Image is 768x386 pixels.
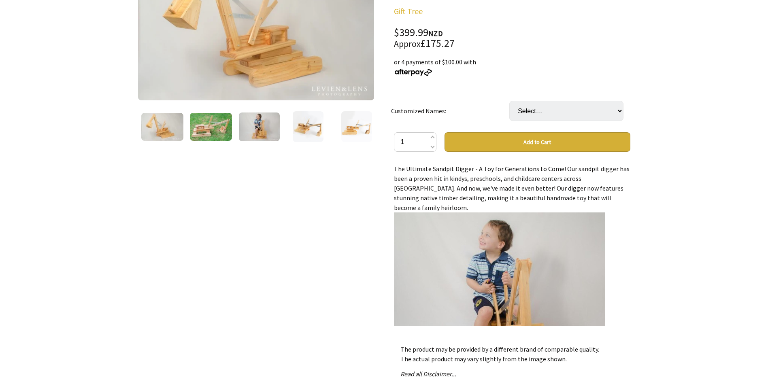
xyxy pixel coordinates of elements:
[428,29,443,38] span: NZD
[190,113,232,141] img: 🌿🇳🇿The Wooden Sand Digger: Handcrafted NZ Toy for Creative Fun
[341,111,372,142] img: 🌿🇳🇿The Wooden Sand Digger: Handcrafted NZ Toy for Creative Fun
[445,132,630,152] button: Add to Cart
[239,112,280,141] img: 🌿🇳🇿The Wooden Sand Digger: Handcrafted NZ Toy for Creative Fun
[400,344,624,364] p: The product may be provided by a different brand of comparable quality. The actual product may va...
[394,164,630,326] div: The Ultimate Sandpit Digger - A Toy for Generations to Come! Our sandpit digger has been a proven...
[394,6,423,16] a: Gift Tree
[293,111,323,142] img: 🌿🇳🇿The Wooden Sand Digger: Handcrafted NZ Toy for Creative Fun
[394,38,421,49] small: Approx
[391,89,509,132] td: Customized Names:
[394,28,630,49] div: $399.99 £175.27
[394,57,630,76] div: or 4 payments of $100.00 with
[141,113,183,141] img: 🌿🇳🇿The Wooden Sand Digger: Handcrafted NZ Toy for Creative Fun
[400,370,456,378] a: Read all Disclaimer...
[394,69,433,76] img: Afterpay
